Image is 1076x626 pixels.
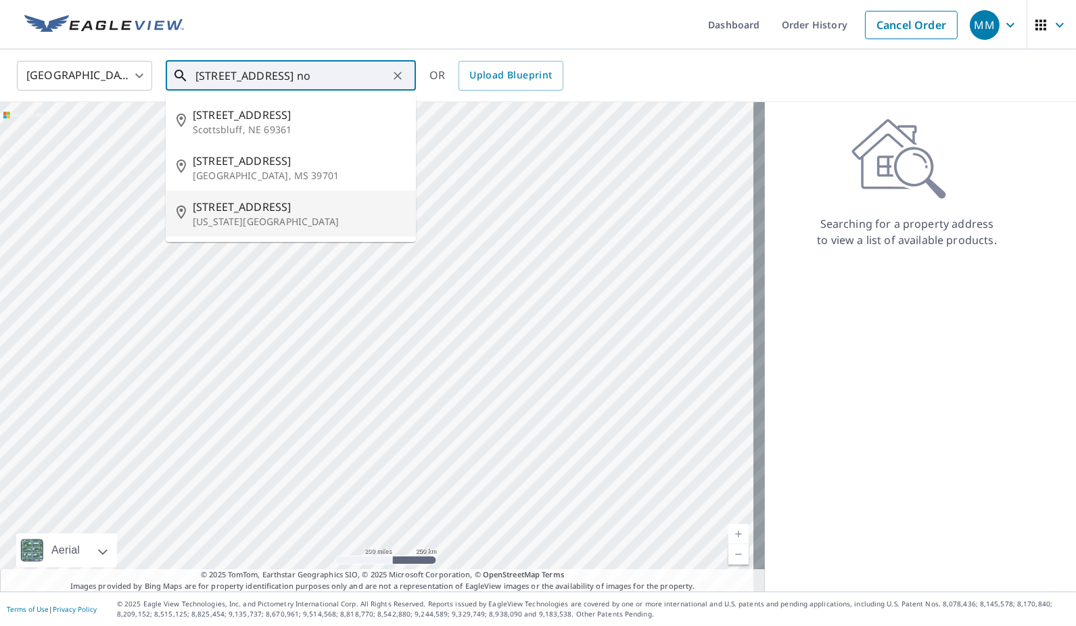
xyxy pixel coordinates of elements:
[24,15,184,35] img: EV Logo
[16,533,117,567] div: Aerial
[193,169,405,183] p: [GEOGRAPHIC_DATA], MS 39701
[483,569,540,579] a: OpenStreetMap
[728,524,749,544] a: Current Level 5, Zoom In
[193,153,405,169] span: [STREET_ADDRESS]
[193,107,405,123] span: [STREET_ADDRESS]
[193,123,405,137] p: Scottsbluff, NE 69361
[865,11,958,39] a: Cancel Order
[193,199,405,215] span: [STREET_ADDRESS]
[728,544,749,564] a: Current Level 5, Zoom Out
[53,604,97,614] a: Privacy Policy
[7,604,49,614] a: Terms of Use
[970,10,1000,40] div: MM
[388,66,407,85] button: Clear
[459,61,563,91] a: Upload Blueprint
[193,215,405,228] p: [US_STATE][GEOGRAPHIC_DATA]
[17,57,152,95] div: [GEOGRAPHIC_DATA]
[429,61,563,91] div: OR
[117,599,1069,619] p: © 2025 Eagle View Technologies, Inc. and Pictometry International Corp. All Rights Reserved. Repo...
[542,569,564,579] a: Terms
[195,57,388,95] input: Search by address or latitude-longitude
[7,605,97,613] p: |
[816,216,998,248] p: Searching for a property address to view a list of available products.
[47,533,84,567] div: Aerial
[469,67,552,84] span: Upload Blueprint
[201,569,564,581] span: © 2025 TomTom, Earthstar Geographics SIO, © 2025 Microsoft Corporation, ©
